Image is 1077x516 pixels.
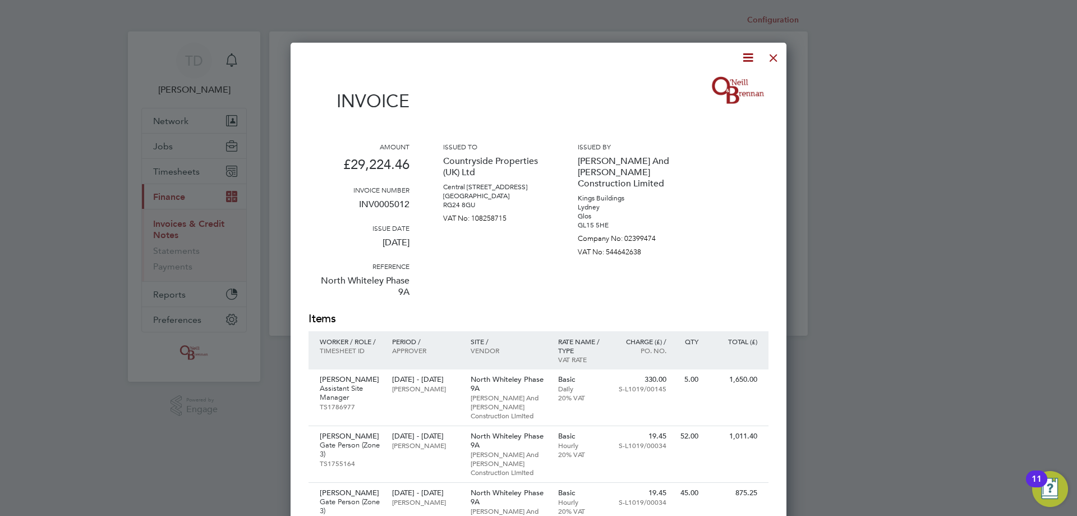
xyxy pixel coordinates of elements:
[309,311,768,327] h2: Items
[558,441,607,450] p: Hourly
[578,221,679,230] p: GL15 5HE
[443,151,544,182] p: Countryside Properties (UK) Ltd
[320,384,381,402] p: Assistant Site Manager
[471,393,547,420] p: [PERSON_NAME] And [PERSON_NAME] Construction Limited
[1032,479,1042,494] div: 11
[618,497,666,506] p: S-L1019/00034
[558,497,607,506] p: Hourly
[392,346,459,355] p: Approver
[578,151,679,194] p: [PERSON_NAME] And [PERSON_NAME] Construction Limited
[558,488,607,497] p: Basic
[618,337,666,346] p: Charge (£) /
[309,271,409,311] p: North Whiteley Phase 9A
[392,497,459,506] p: [PERSON_NAME]
[320,346,381,355] p: Timesheet ID
[309,90,409,112] h1: Invoice
[320,432,381,441] p: [PERSON_NAME]
[309,194,409,223] p: INV0005012
[710,488,757,497] p: 875.25
[320,488,381,497] p: [PERSON_NAME]
[578,230,679,243] p: Company No: 02399474
[392,441,459,450] p: [PERSON_NAME]
[578,142,679,151] h3: Issued by
[320,402,381,411] p: TS1786977
[710,432,757,441] p: 1,011.40
[708,74,768,107] img: oneillandbrennan-logo-remittance.png
[710,375,757,384] p: 1,650.00
[443,200,544,209] p: RG24 8GU
[558,450,607,459] p: 20% VAT
[710,337,757,346] p: Total (£)
[578,212,679,221] p: Glos
[320,497,381,515] p: Gate Person (Zone 3)
[471,337,547,346] p: Site /
[309,223,409,232] h3: Issue date
[471,432,547,450] p: North Whiteley Phase 9A
[392,432,459,441] p: [DATE] - [DATE]
[578,243,679,257] p: VAT No: 544642638
[558,432,607,441] p: Basic
[558,384,607,393] p: Daily
[618,375,666,384] p: 330.00
[443,209,544,223] p: VAT No: 108258715
[309,185,409,194] h3: Invoice number
[471,488,547,506] p: North Whiteley Phase 9A
[558,337,607,355] p: Rate name / type
[618,441,666,450] p: S-L1019/00034
[1032,471,1068,507] button: Open Resource Center, 11 new notifications
[618,432,666,441] p: 19.45
[471,450,547,477] p: [PERSON_NAME] And [PERSON_NAME] Construction Limited
[618,384,666,393] p: S-L1019/00145
[618,346,666,355] p: Po. No.
[471,375,547,393] p: North Whiteley Phase 9A
[558,506,607,515] p: 20% VAT
[558,375,607,384] p: Basic
[320,441,381,459] p: Gate Person (Zone 3)
[309,262,409,271] h3: Reference
[309,151,409,185] p: £29,224.46
[392,375,459,384] p: [DATE] - [DATE]
[320,375,381,384] p: [PERSON_NAME]
[309,142,409,151] h3: Amount
[309,232,409,262] p: [DATE]
[320,459,381,468] p: TS1755164
[392,488,459,497] p: [DATE] - [DATE]
[678,488,698,497] p: 45.00
[558,393,607,402] p: 20% VAT
[443,191,544,200] p: [GEOGRAPHIC_DATA]
[578,203,679,212] p: Lydney
[578,194,679,203] p: Kings Buildings
[558,355,607,364] p: VAT rate
[678,337,698,346] p: QTY
[618,488,666,497] p: 19.45
[471,346,547,355] p: Vendor
[320,337,381,346] p: Worker / Role /
[678,375,698,384] p: 5.00
[678,432,698,441] p: 52.00
[443,182,544,191] p: Central [STREET_ADDRESS]
[392,337,459,346] p: Period /
[392,384,459,393] p: [PERSON_NAME]
[443,142,544,151] h3: Issued to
